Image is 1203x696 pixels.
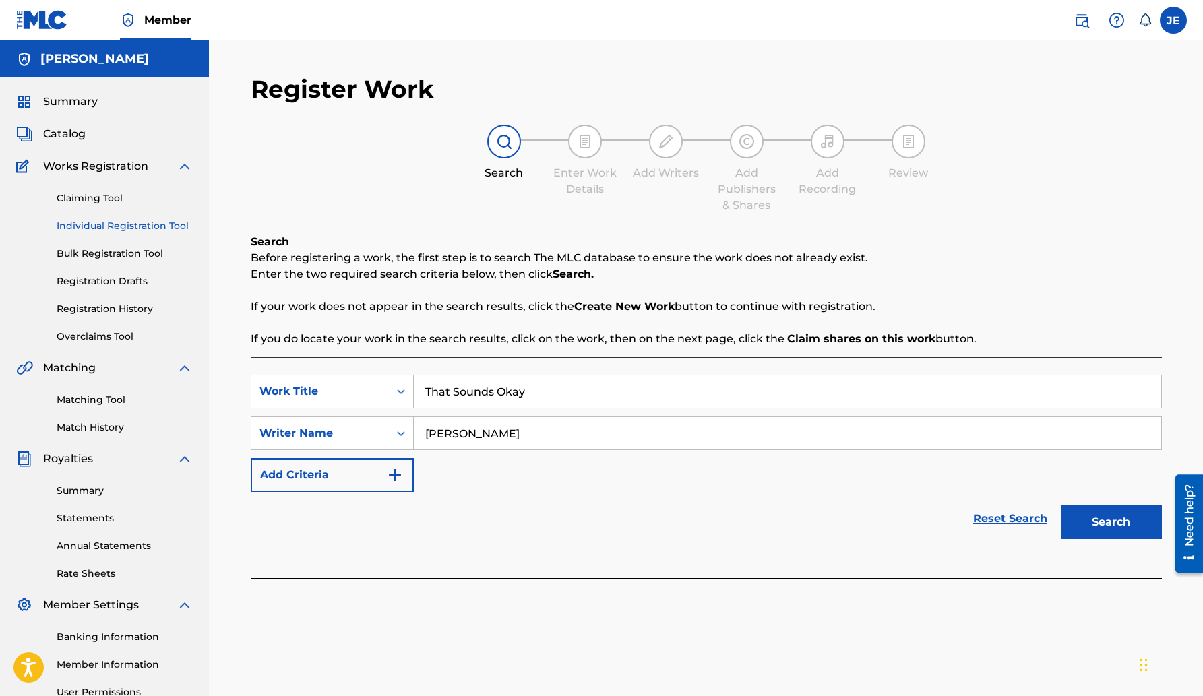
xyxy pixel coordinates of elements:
a: Registration Drafts [57,274,193,288]
img: Member Settings [16,597,32,613]
img: step indicator icon for Add Recording [820,133,836,150]
img: step indicator icon for Enter Work Details [577,133,593,150]
a: Individual Registration Tool [57,219,193,233]
h5: Julie Edwards [40,51,149,67]
img: step indicator icon for Search [496,133,512,150]
button: Search [1061,505,1162,539]
a: Overclaims Tool [57,329,193,344]
button: Add Criteria [251,458,414,492]
strong: Claim shares on this work [787,332,935,345]
img: expand [177,158,193,175]
img: Top Rightsholder [120,12,136,28]
span: Member [144,12,191,28]
span: Summary [43,94,98,110]
div: Help [1103,7,1130,34]
span: Works Registration [43,158,148,175]
div: Enter Work Details [551,165,619,197]
a: Summary [57,484,193,498]
a: Annual Statements [57,539,193,553]
div: Review [875,165,942,181]
span: Matching [43,360,96,376]
img: Catalog [16,126,32,142]
img: step indicator icon for Add Publishers & Shares [739,133,755,150]
img: expand [177,597,193,613]
a: Statements [57,511,193,526]
a: Registration History [57,302,193,316]
a: Match History [57,420,193,435]
div: Add Publishers & Shares [713,165,780,214]
img: MLC Logo [16,10,68,30]
iframe: Chat Widget [1136,631,1203,696]
div: Writer Name [259,425,381,441]
a: Claiming Tool [57,191,193,205]
span: Catalog [43,126,86,142]
img: Summary [16,94,32,110]
img: step indicator icon for Review [900,133,917,150]
img: search [1074,12,1090,28]
a: Rate Sheets [57,567,193,581]
img: step indicator icon for Add Writers [658,133,674,150]
a: SummarySummary [16,94,98,110]
a: Banking Information [57,630,193,644]
a: Bulk Registration Tool [57,247,193,261]
a: CatalogCatalog [16,126,86,142]
strong: Search. [553,267,594,280]
div: User Menu [1160,7,1187,34]
div: Notifications [1138,13,1152,27]
div: Work Title [259,383,381,400]
p: If your work does not appear in the search results, click the button to continue with registration. [251,298,1162,315]
img: Matching [16,360,33,376]
div: Drag [1140,645,1148,685]
img: 9d2ae6d4665cec9f34b9.svg [387,467,403,483]
img: Accounts [16,51,32,67]
iframe: Resource Center [1165,470,1203,578]
h2: Register Work [251,74,434,104]
p: Before registering a work, the first step is to search The MLC database to ensure the work does n... [251,250,1162,266]
span: Royalties [43,451,93,467]
a: Matching Tool [57,393,193,407]
img: Royalties [16,451,32,467]
strong: Create New Work [574,300,675,313]
p: If you do locate your work in the search results, click on the work, then on the next page, click... [251,331,1162,347]
b: Search [251,235,289,248]
a: Member Information [57,658,193,672]
div: Add Recording [794,165,861,197]
p: Enter the two required search criteria below, then click [251,266,1162,282]
div: Search [470,165,538,181]
span: Member Settings [43,597,139,613]
a: Public Search [1068,7,1095,34]
form: Search Form [251,375,1162,546]
img: Works Registration [16,158,34,175]
img: help [1109,12,1125,28]
img: expand [177,360,193,376]
div: Add Writers [632,165,700,181]
a: Reset Search [966,504,1054,534]
img: expand [177,451,193,467]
